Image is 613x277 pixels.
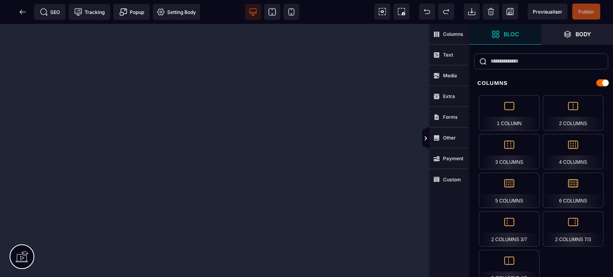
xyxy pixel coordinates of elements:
span: Open Blocks [469,24,541,45]
span: Preview [528,4,568,20]
div: 4 Columns [543,134,603,169]
div: 2 Columns [543,95,603,131]
div: 3 Columns [479,134,540,169]
strong: Body [575,31,591,37]
strong: Forms [443,114,458,120]
span: SEO [40,8,60,16]
span: Tracking [74,8,105,16]
div: Columns [469,76,613,90]
strong: Payment [443,155,463,161]
strong: Media [443,73,457,79]
span: View components [374,4,390,20]
strong: Bloc [504,31,519,37]
strong: Columns [443,31,463,37]
span: Screenshot [394,4,409,20]
div: 2 Columns 7/3 [543,211,603,247]
span: Popup [119,8,144,16]
strong: Custom [443,177,461,183]
span: Open Layer Manager [541,24,613,45]
div: 1 Column [479,95,540,131]
span: Previsualiser [533,9,562,15]
span: Setting Body [157,8,196,16]
strong: Other [443,135,456,141]
div: 5 Columns [479,173,540,208]
strong: Text [443,52,453,58]
strong: Extra [443,93,455,99]
div: 2 Columns 3/7 [479,211,540,247]
span: Publier [578,9,594,15]
div: 6 Columns [543,173,603,208]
